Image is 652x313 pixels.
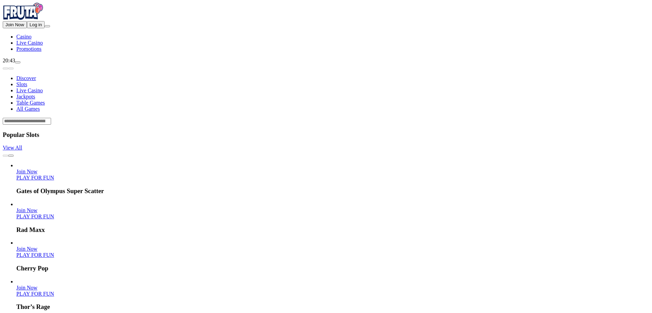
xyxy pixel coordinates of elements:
a: Casino [16,34,31,40]
input: Search [3,118,51,125]
a: View All [3,145,22,151]
h3: Gates of Olympus Super Scatter [16,187,649,195]
button: next slide [8,155,14,157]
span: Table Games [16,100,45,106]
span: Discover [16,75,36,81]
h3: Popular Slots [3,131,649,139]
nav: Lobby [3,64,649,112]
a: Live Casino [16,40,43,46]
span: Log in [30,22,42,27]
h3: Cherry Pop [16,265,649,272]
a: Rad Maxx [16,207,37,213]
h3: Rad Maxx [16,226,649,234]
button: prev slide [3,67,8,69]
article: Cherry Pop [16,240,649,272]
span: Join Now [16,207,37,213]
button: next slide [8,67,14,69]
button: Join Now [3,21,27,28]
a: Promotions [16,46,42,52]
span: Live Casino [16,88,43,93]
header: Lobby [3,64,649,125]
span: All Games [16,106,40,112]
span: Join Now [16,246,37,252]
a: Cherry Pop [16,246,37,252]
a: Gates of Olympus Super Scatter [16,169,37,174]
span: Join Now [5,22,24,27]
button: live-chat [15,61,20,63]
a: Fruta [3,15,44,21]
h3: Thor’s Rage [16,303,649,311]
a: Gates of Olympus Super Scatter [16,175,54,181]
button: Log in [27,21,45,28]
a: Cherry Pop [16,252,54,258]
nav: Main menu [3,34,649,52]
span: Join Now [16,169,37,174]
button: prev slide [3,155,8,157]
nav: Primary [3,3,649,52]
a: Rad Maxx [16,214,54,219]
article: Rad Maxx [16,201,649,234]
article: Gates of Olympus Super Scatter [16,162,649,195]
a: Thor’s Rage [16,291,54,297]
span: Slots [16,81,27,87]
article: Thor’s Rage [16,279,649,311]
span: 20:43 [3,58,15,63]
img: Fruta [3,3,44,20]
span: Jackpots [16,94,35,99]
button: menu [45,25,50,27]
a: Thor’s Rage [16,285,37,291]
span: Join Now [16,285,37,291]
